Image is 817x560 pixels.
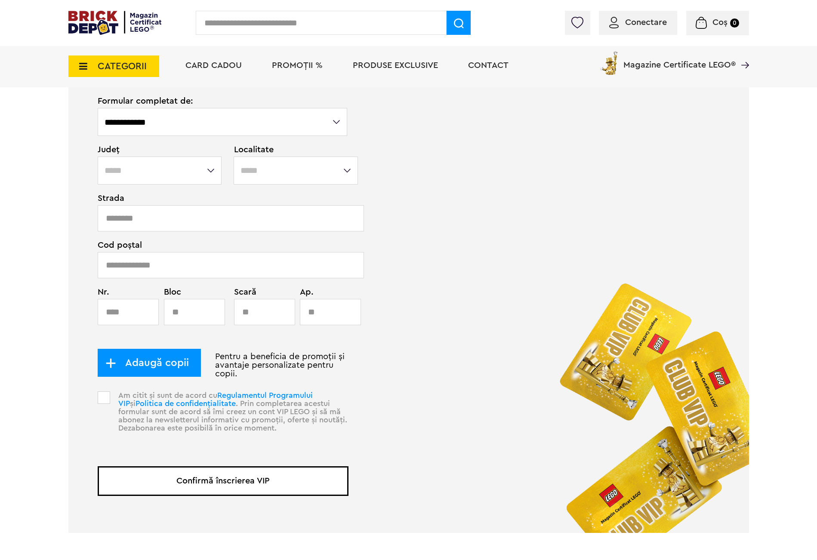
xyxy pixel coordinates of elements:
[712,18,728,27] span: Coș
[164,288,220,296] span: Bloc
[98,288,154,296] span: Nr.
[623,49,736,69] span: Magazine Certificate LEGO®
[234,288,279,296] span: Scară
[98,466,348,496] button: Confirmă înscrierea VIP
[136,400,236,407] a: Politica de confidențialitate
[98,241,348,249] span: Cod poștal
[113,391,348,447] p: Am citit și sunt de acord cu și . Prin completarea acestui formular sunt de acord să îmi creez un...
[353,61,438,70] a: Produse exclusive
[98,145,223,154] span: Județ
[609,18,667,27] a: Conectare
[105,358,116,369] img: add_child
[300,288,336,296] span: Ap.
[98,62,147,71] span: CATEGORII
[736,49,749,58] a: Magazine Certificate LEGO®
[98,97,348,105] span: Formular completat de:
[546,269,749,533] img: vip_page_image
[625,18,667,27] span: Conectare
[185,61,242,70] a: Card Cadou
[118,391,313,407] a: Regulamentul Programului VIP
[234,145,348,154] span: Localitate
[272,61,323,70] a: PROMOȚII %
[98,352,348,378] p: Pentru a beneficia de promoții și avantaje personalizate pentru copii.
[730,18,739,28] small: 0
[116,358,189,367] span: Adaugă copii
[468,61,509,70] a: Contact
